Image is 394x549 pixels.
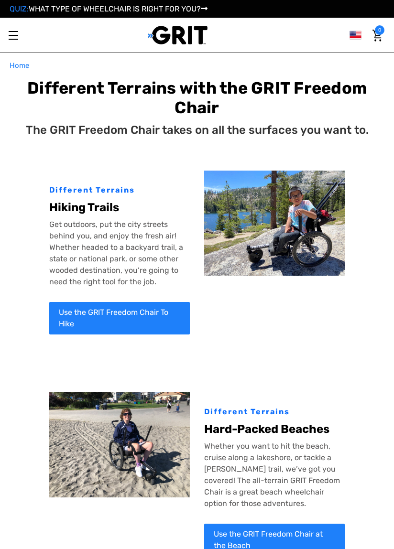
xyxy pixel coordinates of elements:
img: Child using GRIT Freedom Chair outdoor wheelchair on rocky slope with forest and water background [204,171,345,276]
img: Adult using GRIT Freedom Chair on beach sand off path [49,392,190,497]
span: Toggle menu [9,35,18,36]
p: Get outdoors, put the city streets behind you, and enjoy the fresh air! Whether headed to a backy... [49,219,190,288]
nav: Breadcrumb [10,60,384,71]
img: us.png [350,29,361,41]
p: Whether you want to hit the beach, cruise along a lakeshore, or tackle a [PERSON_NAME] trail, we’... [204,441,345,509]
b: Hiking Trails [49,201,119,214]
img: Cart [372,30,382,42]
b: Hard-Packed Beaches [204,422,329,436]
span: 0 [375,25,384,35]
a: Cart with 0 items [370,25,384,45]
b: Different Terrains with the GRIT Freedom Chair [27,78,367,118]
img: GRIT All-Terrain Wheelchair and Mobility Equipment [148,25,208,45]
a: QUIZ:WHAT TYPE OF WHEELCHAIR IS RIGHT FOR YOU? [10,4,208,13]
span: QUIZ: [10,4,29,13]
div: Different Terrains [204,406,345,418]
span: Home [10,61,29,70]
a: Use the GRIT Freedom Chair To Hike [49,302,190,334]
div: Different Terrains [49,184,190,196]
p: The GRIT Freedom Chair takes on all the surfaces you want to. [26,121,369,139]
a: Home [10,60,29,71]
